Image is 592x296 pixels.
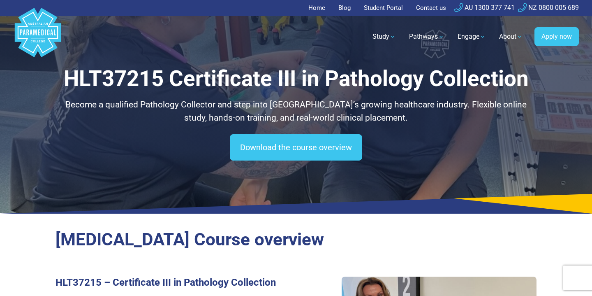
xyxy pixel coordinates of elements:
a: Apply now [534,27,579,46]
h1: HLT37215 Certificate III in Pathology Collection [55,66,536,92]
a: NZ 0800 005 689 [518,4,579,12]
a: AU 1300 377 741 [454,4,515,12]
a: About [494,25,528,48]
a: Engage [453,25,491,48]
p: Become a qualified Pathology Collector and step into [GEOGRAPHIC_DATA]’s growing healthcare indus... [55,98,536,124]
a: Pathways [404,25,449,48]
h3: HLT37215 – Certificate III in Pathology Collection [55,277,291,289]
a: Study [368,25,401,48]
a: Australian Paramedical College [13,16,62,58]
a: Download the course overview [230,134,362,161]
h2: [MEDICAL_DATA] Course overview [55,229,536,250]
